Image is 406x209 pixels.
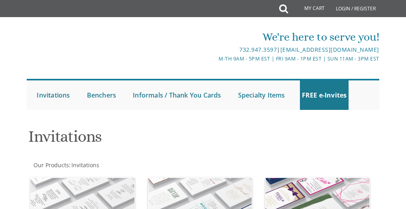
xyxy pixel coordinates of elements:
a: [EMAIL_ADDRESS][DOMAIN_NAME] [280,46,379,53]
a: Invitations [71,161,99,169]
a: Our Products [33,161,69,169]
a: My Cart [287,1,330,17]
a: FREE e-Invites [300,80,349,110]
a: 732.947.3597 [239,46,277,53]
a: Specialty Items [236,80,287,110]
div: M-Th 9am - 5pm EST | Fri 9am - 1pm EST | Sun 11am - 3pm EST [145,55,379,63]
a: Benchers [85,80,118,110]
div: | [145,45,379,55]
div: We're here to serve you! [145,29,379,45]
a: Informals / Thank You Cards [131,80,223,110]
h1: Invitations [28,128,377,151]
div: : [27,161,379,169]
a: Invitations [35,80,72,110]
